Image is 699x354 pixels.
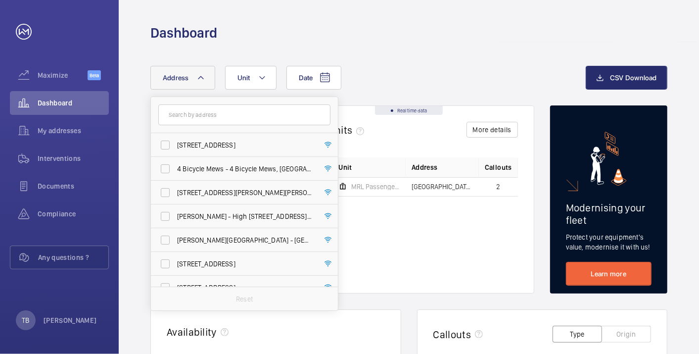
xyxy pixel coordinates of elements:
span: units [329,124,369,136]
span: Address [412,162,437,172]
p: Reset [236,294,253,304]
button: Origin [602,326,651,343]
button: Unit [225,66,277,90]
span: [PERSON_NAME][GEOGRAPHIC_DATA] - [GEOGRAPHIC_DATA] [177,235,313,245]
span: Dashboard [38,98,109,108]
p: Protect your equipment's value, modernise it with us! [566,232,652,252]
span: My addresses [38,126,109,136]
div: Real time data [375,106,443,115]
button: Address [150,66,215,90]
h2: Modernising your fleet [566,202,652,226]
span: Address [163,74,189,82]
span: Date [299,74,313,82]
span: [STREET_ADDRESS] [177,259,313,269]
h2: Availability [167,326,217,338]
button: CSV Download [586,66,667,90]
a: Learn more [566,262,652,286]
span: [STREET_ADDRESS] [177,283,313,293]
span: Maximize [38,70,88,80]
span: Interventions [38,153,109,163]
h1: Dashboard [150,24,217,42]
span: MRL Passenger Lift [351,183,400,190]
span: [STREET_ADDRESS] [177,140,313,150]
span: Any questions ? [38,253,108,262]
button: Type [553,326,602,343]
span: [STREET_ADDRESS][PERSON_NAME][PERSON_NAME] [177,188,313,198]
button: More details [466,122,518,138]
h2: Callouts [433,328,471,341]
button: Date [286,66,341,90]
span: Unit [338,162,352,172]
span: [PERSON_NAME] - High [STREET_ADDRESS][PERSON_NAME] [177,211,313,221]
span: 2 [496,183,500,190]
span: CSV Download [610,74,657,82]
span: Unit [237,74,250,82]
input: Search by address [158,104,330,125]
span: [GEOGRAPHIC_DATA] - [GEOGRAPHIC_DATA] [412,183,473,190]
span: Documents [38,181,109,191]
span: 4 Bicycle Mews - 4 Bicycle Mews, [GEOGRAPHIC_DATA] 6FF [177,164,313,174]
span: Beta [88,70,101,80]
span: Callouts [485,162,512,172]
span: Compliance [38,209,109,219]
p: [PERSON_NAME] [44,315,97,325]
img: marketing-card.svg [591,132,627,186]
p: TB [22,315,29,325]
